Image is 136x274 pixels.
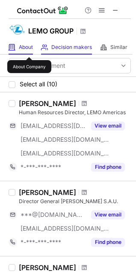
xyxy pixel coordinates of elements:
img: ContactOut v5.3.10 [17,5,68,15]
img: e4d1dbcf4c7f0802a45347491dffdc84 [9,21,26,38]
span: Decision makers [51,44,92,51]
button: Reveal Button [91,238,125,247]
div: [PERSON_NAME] [19,99,76,108]
button: Reveal Button [91,122,125,130]
div: Director General [PERSON_NAME] S.A.U. [19,198,131,205]
div: Human Resources Director, LEMO Americas [19,109,131,116]
span: [EMAIL_ADDRESS][DOMAIN_NAME] [21,136,109,143]
span: ***@[DOMAIN_NAME] [21,211,86,219]
span: Similar [110,44,127,51]
span: [EMAIL_ADDRESS][DOMAIN_NAME] [21,122,86,130]
div: [PERSON_NAME] [19,263,76,272]
span: Select all (10) [20,81,57,88]
span: [EMAIL_ADDRESS][DOMAIN_NAME] [21,149,109,157]
div: Select department [13,61,65,70]
span: [EMAIL_ADDRESS][DOMAIN_NAME] [21,225,109,232]
h1: LEMO GROUP [28,26,74,36]
button: Reveal Button [91,210,125,219]
div: [PERSON_NAME] [19,188,76,197]
span: About [19,44,33,51]
button: Reveal Button [91,163,125,171]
